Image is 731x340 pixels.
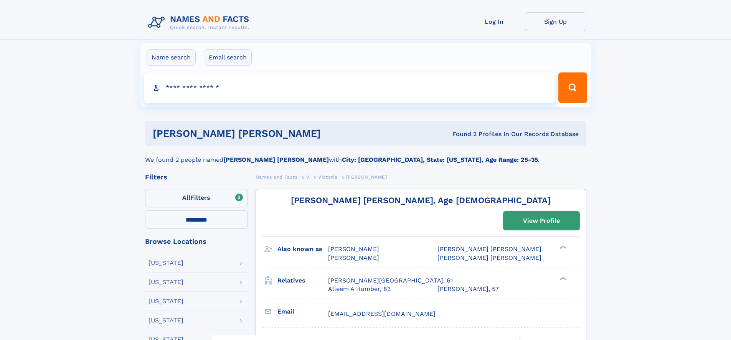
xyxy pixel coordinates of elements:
div: ❯ [558,276,567,281]
span: [PERSON_NAME] [PERSON_NAME] [437,254,541,261]
button: Search Button [558,72,587,103]
a: Names and Facts [256,172,298,182]
h3: Also known as [277,243,328,256]
a: Sign Up [525,12,586,31]
h3: Email [277,305,328,318]
span: [EMAIL_ADDRESS][DOMAIN_NAME] [328,310,436,317]
h3: Relatives [277,274,328,287]
a: [PERSON_NAME][GEOGRAPHIC_DATA], 61 [328,276,453,285]
span: [PERSON_NAME] [346,174,387,180]
b: City: [GEOGRAPHIC_DATA], State: [US_STATE], Age Range: 25-35 [342,156,538,163]
h1: [PERSON_NAME] [PERSON_NAME] [153,129,387,138]
a: V [306,172,310,182]
a: Alleem A Humber, 83 [328,285,391,293]
div: ❯ [558,245,567,250]
div: Browse Locations [145,238,248,245]
span: All [182,194,190,201]
a: [PERSON_NAME] [PERSON_NAME], Age [DEMOGRAPHIC_DATA] [291,195,551,205]
a: View Profile [503,212,579,230]
a: [PERSON_NAME], 57 [437,285,499,293]
span: [PERSON_NAME] [328,245,379,253]
div: We found 2 people named with . [145,146,586,164]
div: Found 2 Profiles In Our Records Database [386,130,579,138]
span: V [306,174,310,180]
span: [PERSON_NAME] [328,254,379,261]
label: Email search [204,49,252,66]
div: View Profile [523,212,560,230]
div: [US_STATE] [149,279,183,285]
span: [PERSON_NAME] [PERSON_NAME] [437,245,541,253]
a: Victoria [318,172,337,182]
input: search input [144,72,555,103]
div: [US_STATE] [149,260,183,266]
label: Filters [145,189,248,207]
div: [US_STATE] [149,317,183,324]
span: Victoria [318,174,337,180]
div: Filters [145,174,248,181]
img: Logo Names and Facts [145,12,256,33]
label: Name search [147,49,196,66]
b: [PERSON_NAME] [PERSON_NAME] [223,156,329,163]
a: Log In [464,12,525,31]
div: [US_STATE] [149,298,183,304]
